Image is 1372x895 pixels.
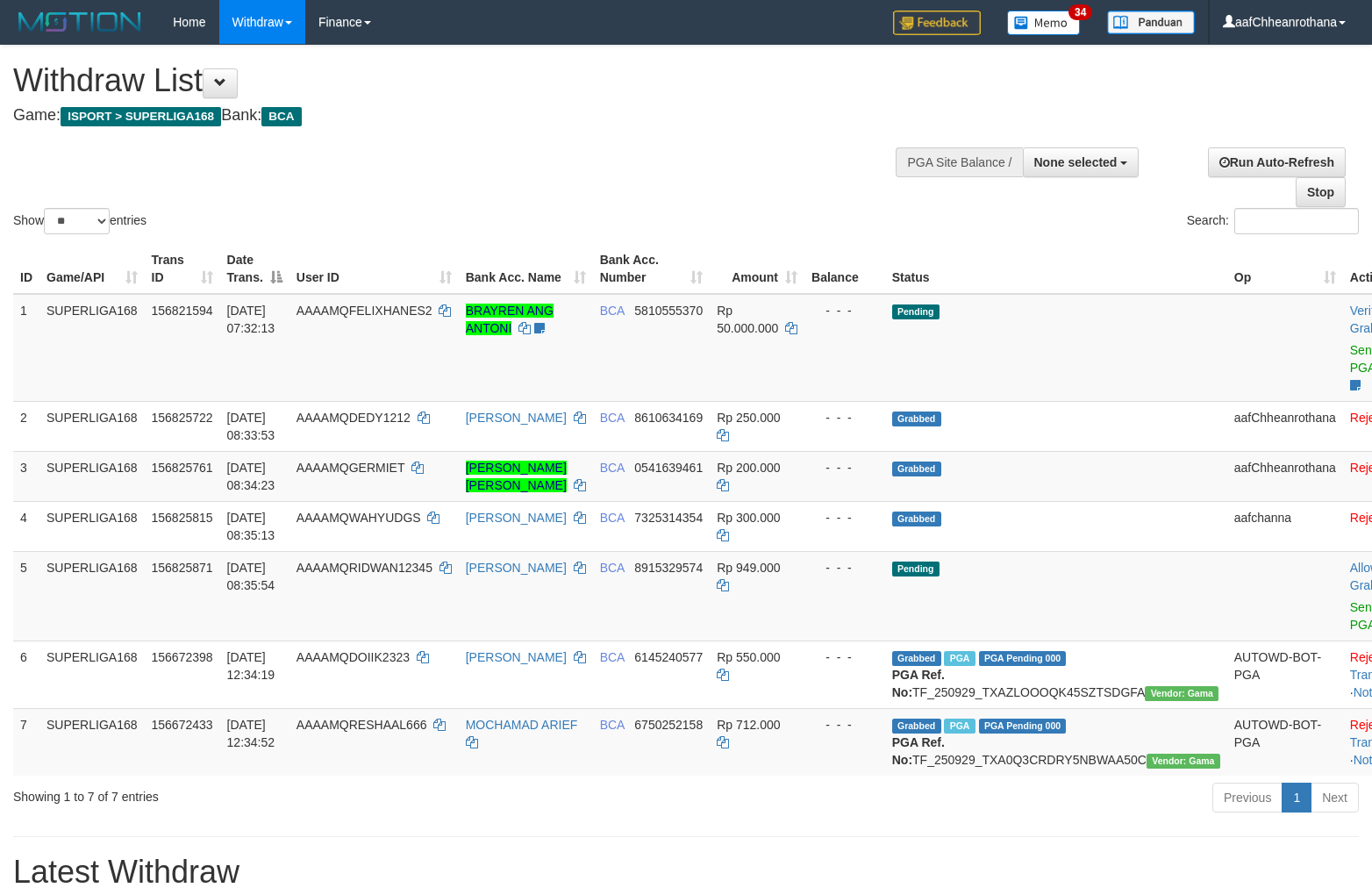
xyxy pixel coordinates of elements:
[717,511,780,525] span: Rp 300.000
[896,147,1022,177] div: PGA Site Balance /
[885,641,1227,708] td: TF_250929_TXAZLOOOQK45SZTSDGFA
[892,512,941,526] span: Grabbed
[600,411,625,425] span: BCA
[152,718,213,732] span: 156672433
[600,461,625,475] span: BCA
[466,718,578,732] a: MOCHAMAD ARIEF
[634,718,703,732] span: Copy 6750252158 to clipboard
[717,561,780,575] span: Rp 949.000
[13,294,39,402] td: 1
[466,304,554,335] a: BRAYREN ANG ANTONI
[39,501,145,551] td: SUPERLIGA168
[13,107,897,125] h4: Game: Bank:
[811,409,878,426] div: - - -
[634,461,703,475] span: Copy 0541639461 to clipboard
[13,244,39,294] th: ID
[1227,451,1343,501] td: aafChheanrothana
[152,461,213,475] span: 156825761
[1311,783,1359,813] a: Next
[600,511,625,525] span: BCA
[600,650,625,664] span: BCA
[892,462,941,476] span: Grabbed
[227,511,275,542] span: [DATE] 08:35:13
[297,411,411,425] span: AAAAMQDEDY1212
[979,651,1067,666] span: PGA Pending
[600,561,625,575] span: BCA
[634,650,703,664] span: Copy 6145240577 to clipboard
[1227,501,1343,551] td: aafchanna
[811,509,878,526] div: - - -
[1282,783,1311,813] a: 1
[297,461,404,475] span: AAAAMQGERMIET
[227,718,275,749] span: [DATE] 12:34:52
[152,650,213,664] span: 156672398
[152,561,213,575] span: 156825871
[1208,147,1346,177] a: Run Auto-Refresh
[944,719,975,734] span: Marked by aafsoycanthlai
[289,244,459,294] th: User ID: activate to sort column ascending
[227,304,275,335] span: [DATE] 07:32:13
[39,641,145,708] td: SUPERLIGA168
[1023,147,1140,177] button: None selected
[297,650,410,664] span: AAAAMQDOIIK2323
[220,244,289,294] th: Date Trans.: activate to sort column descending
[61,107,221,126] span: ISPORT > SUPERLIGA168
[466,461,567,492] a: [PERSON_NAME] [PERSON_NAME]
[892,304,940,319] span: Pending
[44,208,110,234] select: Showentries
[227,461,275,492] span: [DATE] 08:34:23
[893,11,981,35] img: Feedback.jpg
[152,304,213,318] span: 156821594
[1212,783,1283,813] a: Previous
[152,511,213,525] span: 156825815
[466,650,567,664] a: [PERSON_NAME]
[717,304,778,335] span: Rp 50.000.000
[717,411,780,425] span: Rp 250.000
[466,411,567,425] a: [PERSON_NAME]
[892,412,941,426] span: Grabbed
[717,650,780,664] span: Rp 550.000
[39,244,145,294] th: Game/API: activate to sort column ascending
[1227,641,1343,708] td: AUTOWD-BOT-PGA
[13,208,146,234] label: Show entries
[717,718,780,732] span: Rp 712.000
[227,650,275,682] span: [DATE] 12:34:19
[227,411,275,442] span: [DATE] 08:33:53
[1227,708,1343,776] td: AUTOWD-BOT-PGA
[13,708,39,776] td: 7
[13,501,39,551] td: 4
[634,411,703,425] span: Copy 8610634169 to clipboard
[600,304,625,318] span: BCA
[39,401,145,451] td: SUPERLIGA168
[152,411,213,425] span: 156825722
[1234,208,1359,234] input: Search:
[459,244,593,294] th: Bank Acc. Name: activate to sort column ascending
[811,716,878,734] div: - - -
[466,511,567,525] a: [PERSON_NAME]
[145,244,220,294] th: Trans ID: activate to sort column ascending
[13,451,39,501] td: 3
[297,718,427,732] span: AAAAMQRESHAAL666
[297,511,421,525] span: AAAAMQWAHYUDGS
[13,781,559,805] div: Showing 1 to 7 of 7 entries
[39,294,145,402] td: SUPERLIGA168
[634,511,703,525] span: Copy 7325314354 to clipboard
[593,244,711,294] th: Bank Acc. Number: activate to sort column ascending
[1007,11,1081,35] img: Button%20Memo.svg
[885,244,1227,294] th: Status
[13,63,897,98] h1: Withdraw List
[1187,208,1359,234] label: Search:
[297,304,432,318] span: AAAAMQFELIXHANES2
[261,107,301,126] span: BCA
[892,735,945,767] b: PGA Ref. No:
[39,708,145,776] td: SUPERLIGA168
[39,451,145,501] td: SUPERLIGA168
[13,855,1359,890] h1: Latest Withdraw
[811,459,878,476] div: - - -
[717,461,780,475] span: Rp 200.000
[634,561,703,575] span: Copy 8915329574 to clipboard
[1296,177,1346,207] a: Stop
[39,551,145,641] td: SUPERLIGA168
[944,651,975,666] span: Marked by aafsoycanthlai
[804,244,885,294] th: Balance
